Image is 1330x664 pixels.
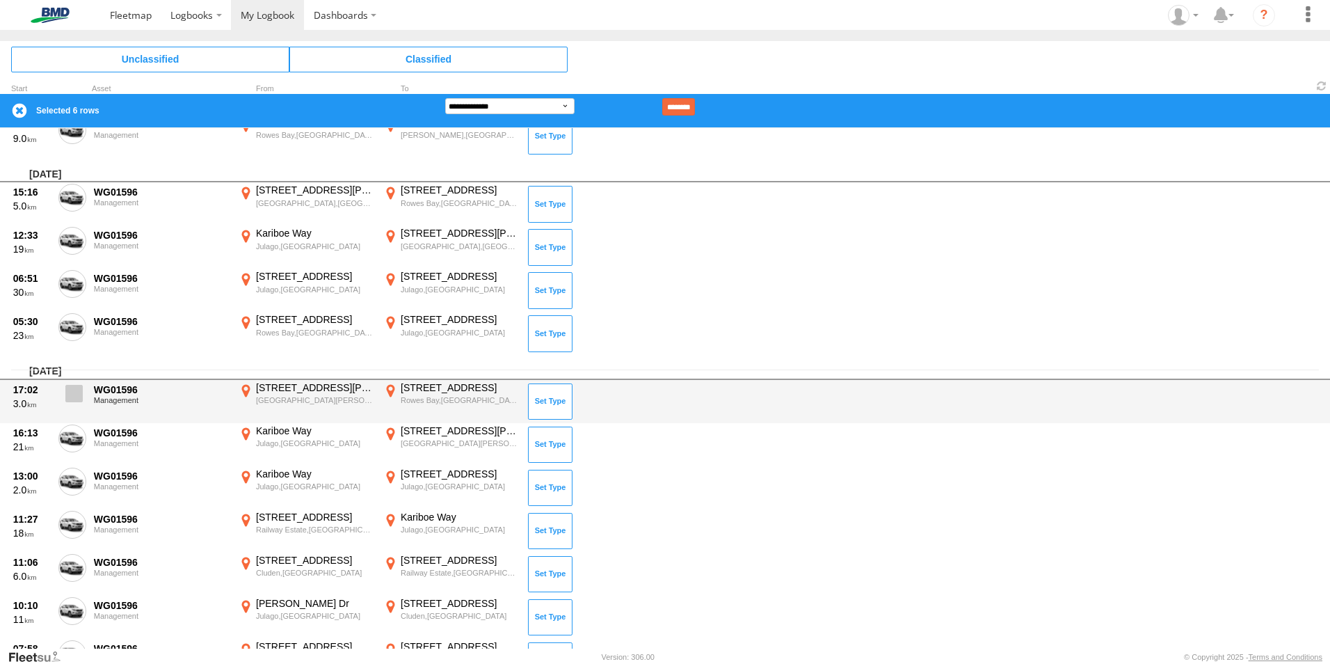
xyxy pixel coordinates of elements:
div: 15:16 [13,186,51,198]
div: To [381,86,520,93]
label: Click to View Event Location [381,554,520,594]
span: Refresh [1313,79,1330,93]
div: [STREET_ADDRESS] [256,554,374,567]
div: 11:06 [13,556,51,569]
div: Robert Pietrobon [1163,5,1203,26]
label: Click to View Event Location [381,313,520,354]
div: Kariboe Way [256,425,374,437]
div: WG01596 [94,470,229,482]
button: Click to Set [528,118,572,155]
div: 05:30 [13,315,51,328]
button: Click to Set [528,229,572,265]
label: Clear Selection [11,102,28,119]
label: Click to View Event Location [237,425,376,465]
div: [STREET_ADDRESS][PERSON_NAME] [401,425,518,437]
label: Click to View Event Location [237,270,376,310]
div: 13:00 [13,470,51,482]
div: Version: 306.00 [602,653,655,661]
div: Kariboe Way [401,511,518,523]
div: Rowes Bay,[GEOGRAPHIC_DATA] [401,395,518,405]
label: Click to View Event Location [381,511,520,551]
div: Management [94,242,229,250]
div: [STREET_ADDRESS] [401,184,518,196]
div: Julago,[GEOGRAPHIC_DATA] [256,611,374,621]
div: Julago,[GEOGRAPHIC_DATA] [401,328,518,338]
label: Click to View Event Location [381,184,520,224]
div: From [237,86,376,93]
div: © Copyright 2025 - [1184,653,1322,661]
div: 19 [13,243,51,255]
div: [STREET_ADDRESS] [256,640,374,653]
button: Click to Set [528,513,572,549]
div: [GEOGRAPHIC_DATA],[GEOGRAPHIC_DATA] [401,242,518,251]
div: 10:10 [13,599,51,612]
div: Asset [92,86,231,93]
i: ? [1253,4,1275,26]
div: WG01596 [94,556,229,569]
label: Click to View Event Location [237,313,376,354]
div: WG01596 [94,599,229,612]
div: Management [94,612,229,620]
div: 21 [13,441,51,453]
button: Click to Set [528,186,572,222]
label: Click to View Event Location [381,270,520,310]
div: 23 [13,329,51,342]
button: Click to Set [528,556,572,592]
div: 6.0 [13,570,51,583]
div: Julago,[GEOGRAPHIC_DATA] [256,482,374,491]
div: Management [94,439,229,448]
div: 2.0 [13,484,51,496]
div: Julago,[GEOGRAPHIC_DATA] [401,285,518,294]
div: Kariboe Way [256,468,374,480]
div: Rowes Bay,[GEOGRAPHIC_DATA] [401,198,518,208]
div: Kariboe Way [256,227,374,239]
div: Management [94,396,229,404]
div: 07:58 [13,642,51,655]
label: Click to View Event Location [381,381,520,422]
button: Click to Set [528,470,572,506]
div: 18 [13,527,51,539]
div: WG01596 [94,186,229,198]
label: Click to View Event Location [381,116,520,157]
a: Visit our Website [8,650,72,664]
label: Click to View Event Location [237,116,376,157]
div: [STREET_ADDRESS] [256,313,374,326]
div: Management [94,198,229,207]
label: Click to View Event Location [237,468,376,508]
div: Rowes Bay,[GEOGRAPHIC_DATA] [256,328,374,338]
label: Click to View Event Location [237,184,376,224]
div: 17:02 [13,384,51,396]
div: [STREET_ADDRESS] [401,554,518,567]
div: [STREET_ADDRESS] [256,511,374,523]
button: Click to Set [528,315,572,351]
div: 5.0 [13,200,51,212]
button: Click to Set [528,384,572,420]
div: 11 [13,613,51,626]
div: [STREET_ADDRESS] [256,270,374,283]
div: 11:27 [13,513,51,525]
div: [GEOGRAPHIC_DATA][PERSON_NAME],[GEOGRAPHIC_DATA] [256,395,374,405]
div: [STREET_ADDRESS][PERSON_NAME] [256,381,374,394]
div: [STREET_ADDRESS] [401,597,518,610]
div: Management [94,131,229,139]
div: WG01596 [94,272,229,285]
div: Julago,[GEOGRAPHIC_DATA] [256,242,374,251]
label: Click to View Event Location [381,425,520,465]
div: WG01596 [94,427,229,439]
img: bmd-logo.svg [14,8,86,23]
div: Click to Sort [11,86,53,93]
div: Julago,[GEOGRAPHIC_DATA] [256,285,374,294]
div: [PERSON_NAME] Dr [256,597,374,610]
button: Click to Set [528,272,572,308]
label: Click to View Event Location [381,468,520,508]
span: Click to view Classified Trips [289,47,568,72]
div: Railway Estate,[GEOGRAPHIC_DATA] [256,525,374,535]
div: Rowes Bay,[GEOGRAPHIC_DATA] [256,130,374,140]
div: 06:51 [13,272,51,285]
label: Click to View Event Location [237,511,376,551]
button: Click to Set [528,599,572,635]
div: [PERSON_NAME],[GEOGRAPHIC_DATA] [401,130,518,140]
div: Management [94,525,229,534]
div: 16:13 [13,427,51,439]
div: Railway Estate,[GEOGRAPHIC_DATA] [401,568,518,578]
